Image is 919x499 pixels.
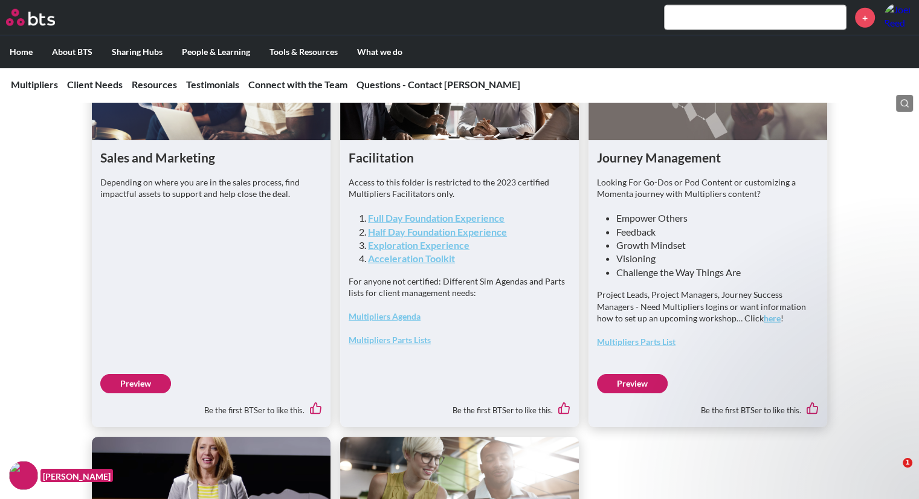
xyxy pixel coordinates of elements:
[100,149,322,166] h1: Sales and Marketing
[172,36,260,68] label: People & Learning
[260,36,347,68] label: Tools & Resources
[884,3,913,32] a: Profile
[42,36,102,68] label: About BTS
[349,311,421,321] a: Multipliers Agenda
[67,79,123,90] a: Client Needs
[597,374,668,393] a: Preview
[349,176,570,200] p: Access to this folder is restricted to the 2023 certified Multipliers Facilitators only.
[878,458,907,487] iframe: Intercom live chat
[6,9,55,26] img: BTS Logo
[100,393,322,419] div: Be the first BTSer to like this.
[597,289,819,324] p: Project Leads, Project Managers, Journey Success Managers - Need Multipliers logins or want infor...
[132,79,177,90] a: Resources
[100,374,171,393] a: Preview
[356,79,520,90] a: Questions - Contact [PERSON_NAME]
[616,239,809,252] li: Growth Mindset
[368,239,469,251] a: Exploration Experience
[855,8,875,28] a: +
[349,275,570,299] p: For anyone not certified: Different Sim Agendas and Parts lists for client management needs:
[349,335,431,345] a: Multipliers Parts Lists
[347,36,412,68] label: What we do
[40,469,113,483] figcaption: [PERSON_NAME]
[903,458,912,468] span: 1
[6,9,77,26] a: Go home
[368,253,455,264] a: Acceleration Toolkit
[616,225,809,239] li: Feedback
[100,176,322,200] p: Depending on where you are in the sales process, find impactful assets to support and help close ...
[349,149,570,166] h1: Facilitation
[9,461,38,490] img: F
[597,336,676,347] a: Multipliers Parts List
[597,393,819,419] div: Be the first BTSer to like this.
[597,176,819,200] p: Looking For Go-Dos or Pod Content or customizing a Momenta journey with Multipliers content?
[616,252,809,265] li: Visioning
[11,79,58,90] a: Multipliers
[368,226,507,237] a: Half Day Foundation Experience
[349,393,570,419] div: Be the first BTSer to like this.
[597,149,819,166] h1: Journey Management
[248,79,347,90] a: Connect with the Team
[616,211,809,225] li: Empower Others
[677,256,919,493] iframe: Intercom notifications message
[616,266,809,279] li: Challenge the Way Things Are
[884,3,913,32] img: Joel Reed
[186,79,239,90] a: Testimonials
[102,36,172,68] label: Sharing Hubs
[368,212,505,224] a: Full Day Foundation Experience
